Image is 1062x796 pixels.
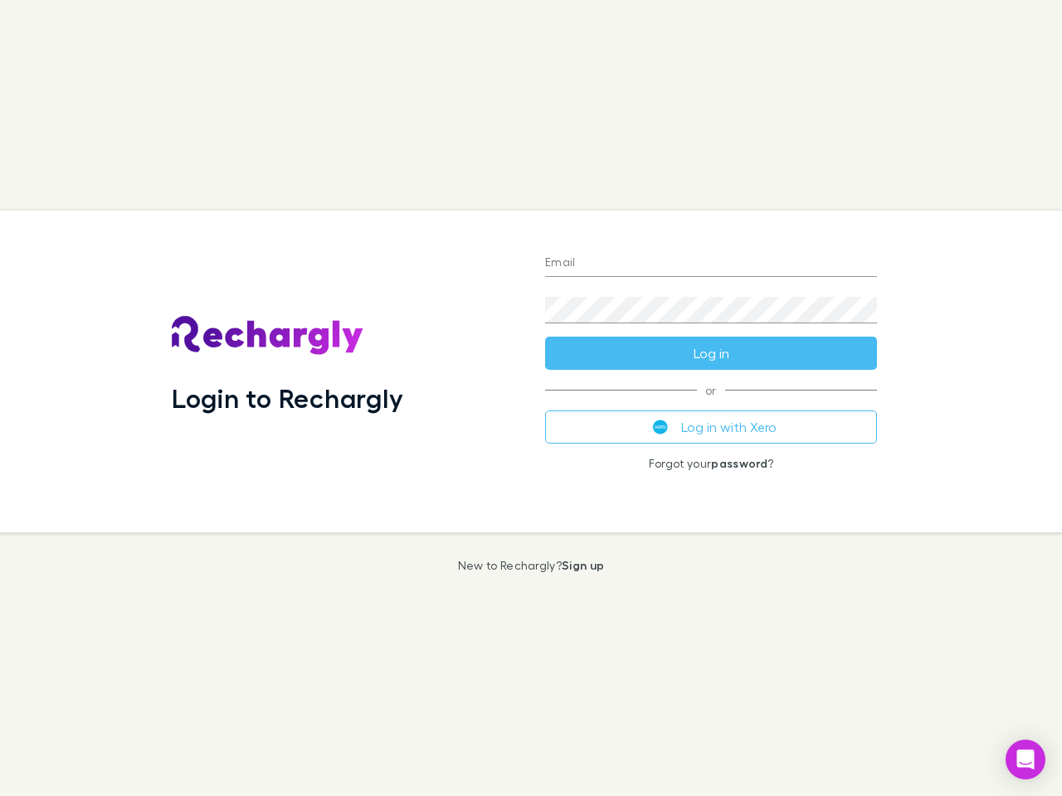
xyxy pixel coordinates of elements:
h1: Login to Rechargly [172,382,403,414]
button: Log in [545,337,877,370]
p: Forgot your ? [545,457,877,470]
button: Log in with Xero [545,410,877,444]
a: password [711,456,767,470]
a: Sign up [562,558,604,572]
p: New to Rechargly? [458,559,605,572]
img: Xero's logo [653,420,668,434]
div: Open Intercom Messenger [1006,740,1045,779]
img: Rechargly's Logo [172,316,364,356]
span: or [545,390,877,391]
